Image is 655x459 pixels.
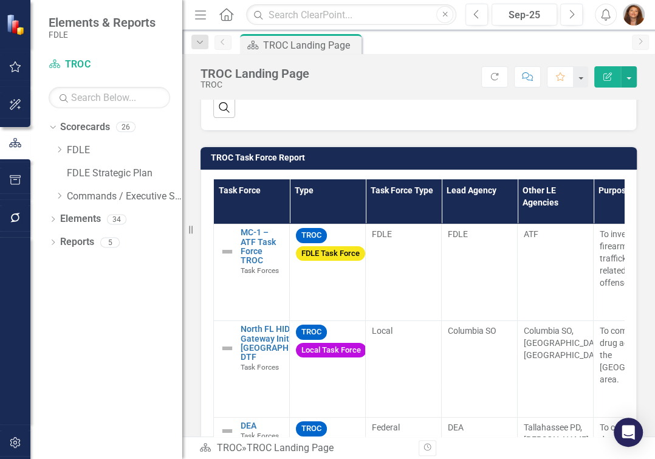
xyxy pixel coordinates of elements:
span: FDLE Task Force [296,246,365,261]
img: Christel Goddard [623,4,645,26]
td: Double-Click to Edit [442,224,518,321]
span: DEA [448,423,464,432]
a: MC-1 – ATF Task Force TROC [241,228,283,266]
span: Elements & Reports [49,15,156,30]
span: TROC [296,421,327,437]
div: 26 [116,122,135,133]
span: FDLE [448,229,468,239]
td: Double-Click to Edit Right Click for Context Menu [214,224,290,321]
small: FDLE [49,30,156,40]
td: Double-Click to Edit [518,224,594,321]
div: Sep-25 [496,8,553,22]
td: Double-Click to Edit [518,321,594,418]
span: Local Task Force [296,343,366,358]
div: 34 [107,214,126,224]
span: TROC [296,228,327,243]
a: FDLE [67,143,182,157]
div: Open Intercom Messenger [614,418,643,447]
div: » [199,441,410,455]
a: Elements [60,212,101,226]
a: FDLE Strategic Plan [67,167,182,181]
a: Commands / Executive Support Branch [67,190,182,204]
td: Double-Click to Edit [290,321,366,418]
span: FDLE [372,229,392,239]
img: ClearPoint Strategy [5,13,28,36]
span: TROC [296,325,327,340]
div: TROC Landing Page [263,38,358,53]
input: Search ClearPoint... [246,4,456,26]
img: Not Defined [220,244,235,259]
span: Tallahassee PD, [PERSON_NAME] SO, FSU PD, DEA [524,423,589,457]
div: TROC Landing Page [246,442,333,454]
div: 5 [100,237,120,247]
h3: TROC Task Force Report [211,153,631,162]
span: Task Forces [241,432,279,440]
span: Columbia SO [448,326,496,336]
button: Sep-25 [492,4,557,26]
td: Double-Click to Edit [290,224,366,321]
td: Double-Click to Edit [366,224,442,321]
span: Federal [372,423,400,432]
td: Double-Click to Edit [366,321,442,418]
img: Not Defined [220,424,235,438]
a: TROC [49,58,170,72]
span: ATF [524,229,538,239]
input: Search Below... [49,87,170,108]
span: Task Forces [241,363,279,371]
span: Columbia SO, [GEOGRAPHIC_DATA], [GEOGRAPHIC_DATA] [524,326,608,360]
a: Scorecards [60,120,110,134]
a: TROC [216,442,241,454]
td: Double-Click to Edit [442,321,518,418]
span: Local [372,326,393,336]
a: Reports [60,235,94,249]
td: Double-Click to Edit Right Click for Context Menu [214,321,290,418]
div: TROC Landing Page [201,67,309,80]
a: North FL HIDTA Gateway Initiative/ [GEOGRAPHIC_DATA] DTF [241,325,323,362]
span: Task Forces [241,266,279,275]
div: TROC [201,80,309,89]
a: DEA [241,421,283,430]
img: Not Defined [220,341,235,356]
